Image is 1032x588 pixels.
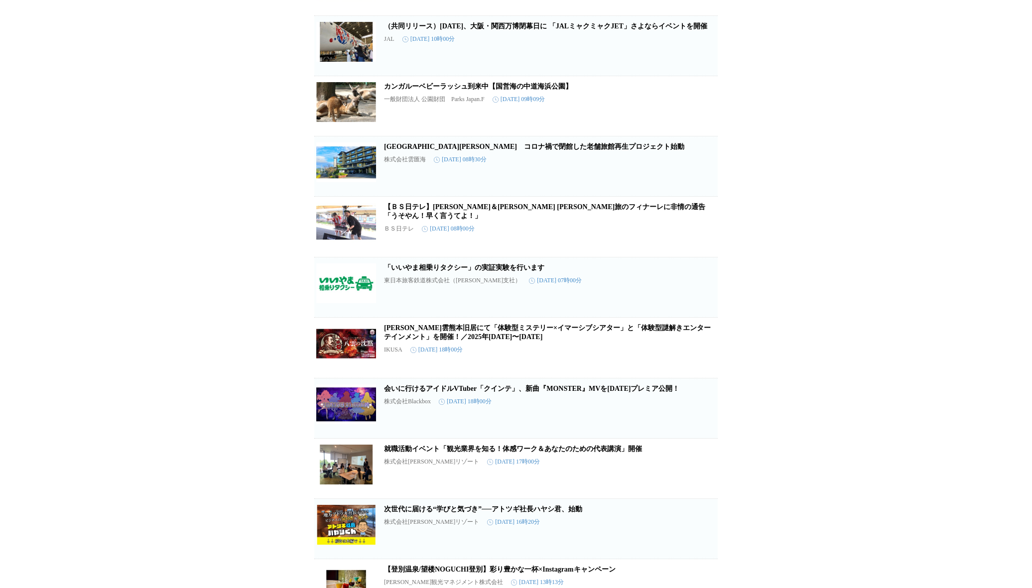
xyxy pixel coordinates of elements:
time: [DATE] 08時30分 [434,155,487,164]
p: 一般財団法人 公園財団 Parks Japan.F [384,95,485,104]
img: カンガルーベビーラッシュ到来中【国営海の中道海浜公園】 [316,82,376,122]
p: ＢＳ日テレ [384,225,414,233]
time: [DATE] 08時00分 [422,225,475,233]
img: 【ＢＳ日テレ】友近＆礼二 山口旅のフィナーレに非情の通告「うそやん！早く言うてよ！」 [316,203,376,242]
time: [DATE] 10時00分 [402,35,455,43]
p: 株式会社[PERSON_NAME]リゾート [384,458,479,466]
a: [GEOGRAPHIC_DATA][PERSON_NAME] コロナ禍で閉館した老舗旅館再生プロジェクト始動 [384,143,684,150]
img: 就職活動イベント「観光業界を知る！体感ワーク＆あなたのための代表講演」開催 [316,445,376,484]
p: IKUSA [384,346,402,353]
time: [DATE] 09時09分 [493,95,545,104]
a: [PERSON_NAME]雲熊本旧居にて「体験型ミステリー×イマーシブシアター」と「体験型謎解きエンターテインメント」を開催！／2025年[DATE]〜[DATE] [384,324,711,341]
p: 株式会社Blackbox [384,397,431,406]
time: [DATE] 17時00分 [487,458,540,466]
img: （共同リリース）10月13日、大阪・関西万博閉幕日に 「JALミャクミャクJET」さよならイベントを開催 [316,22,376,62]
p: 株式会社[PERSON_NAME]リゾート [384,518,479,526]
a: 会いに行けるアイドルVTuber「クインテ」、新曲『MONSTER』MVを[DATE]プレミア公開！ [384,385,679,392]
a: 【ＢＳ日テレ】[PERSON_NAME]＆[PERSON_NAME] [PERSON_NAME]旅のフィナーレに非情の通告「うそやん！早く言うてよ！」 [384,203,705,220]
img: 次世代に届ける“学びと気づき”──アトツギ社長ハヤシ君、始動 [316,505,376,545]
time: [DATE] 13時13分 [511,578,564,587]
time: [DATE] 18時00分 [410,346,463,354]
a: 就職活動イベント「観光業界を知る！体感ワーク＆あなたのための代表講演」開催 [384,445,642,453]
img: 「いいやま相乗りタクシー」の実証実験を行います [316,263,376,303]
img: 小泉八雲熊本旧居にて「体験型ミステリー×イマーシブシアター」と「体験型謎解きエンターテインメント」を開催！／2025年10月31日（金）〜11月9日（日） [316,324,376,363]
time: [DATE] 16時20分 [487,518,540,526]
p: 株式会社雲匯海 [384,155,426,164]
time: [DATE] 07時00分 [529,276,582,285]
p: JAL [384,35,394,43]
time: [DATE] 18時00分 [439,397,492,406]
a: 【登別温泉/望楼NOGUCHI登別】彩り豊かな一杯×Instagramキャンペーン [384,566,616,573]
img: 伊豆長岡温泉 すみよし館 コロナ禍で閉館した老舗旅館再生プロジェクト始動 [316,142,376,182]
p: 東日本旅客鉄道株式会社（[PERSON_NAME]支社） [384,276,521,285]
p: [PERSON_NAME]観光マネジメント株式会社 [384,578,503,587]
a: 次世代に届ける“学びと気づき”──アトツギ社長ハヤシ君、始動 [384,505,582,513]
a: 「いいやま相乗りタクシー」の実証実験を行います [384,264,544,271]
a: （共同リリース）[DATE]、大阪・関西万博閉幕日に 「JALミャクミャクJET」さよならイベントを開催 [384,22,707,30]
a: カンガルーベビーラッシュ到来中【国営海の中道海浜公園】 [384,83,572,90]
img: 会いに行けるアイドルVTuber「クインテ」、新曲『MONSTER』MVを10月19日プレミア公開！ [316,384,376,424]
